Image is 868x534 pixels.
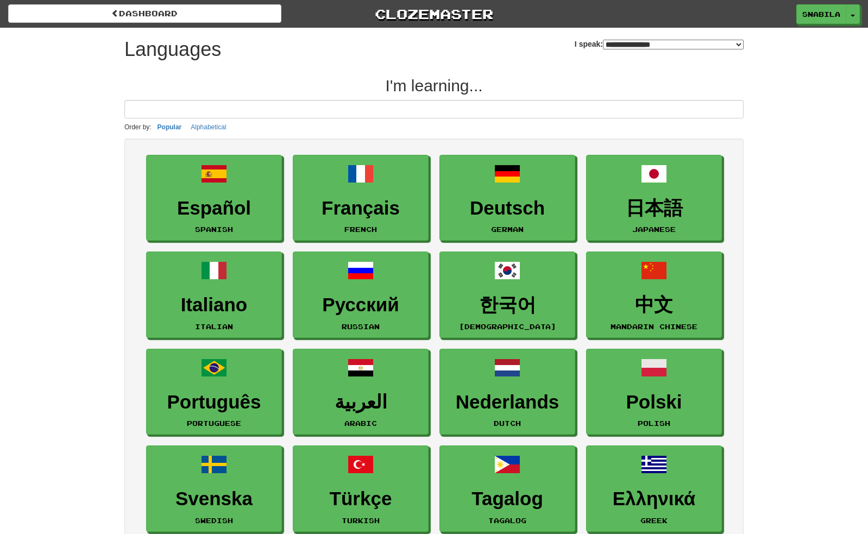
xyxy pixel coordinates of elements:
h3: Ελληνικά [592,488,716,510]
a: NederlandsDutch [439,349,575,435]
button: Popular [154,121,185,133]
h2: I'm learning... [124,77,744,95]
a: PortuguêsPortuguese [146,349,282,435]
a: 中文Mandarin Chinese [586,252,722,338]
small: Japanese [632,225,676,233]
a: 日本語Japanese [586,155,722,241]
a: TürkçeTurkish [293,445,429,532]
h3: 한국어 [445,294,569,316]
h3: Polski [592,392,716,413]
h3: العربية [299,392,423,413]
a: FrançaisFrench [293,155,429,241]
a: snabila [796,4,846,24]
h3: 日本語 [592,198,716,219]
h1: Languages [124,39,221,60]
button: Alphabetical [187,121,229,133]
a: ItalianoItalian [146,252,282,338]
a: Clozemaster [298,4,571,23]
small: French [344,225,377,233]
h3: Nederlands [445,392,569,413]
small: Order by: [124,123,152,131]
h3: Tagalog [445,488,569,510]
h3: Deutsch [445,198,569,219]
small: Tagalog [488,517,526,524]
select: I speak: [603,40,744,49]
h3: Español [152,198,276,219]
h3: Türkçe [299,488,423,510]
a: SvenskaSwedish [146,445,282,532]
h3: Português [152,392,276,413]
a: ΕλληνικάGreek [586,445,722,532]
small: Arabic [344,419,377,427]
small: Turkish [342,517,380,524]
small: Spanish [195,225,233,233]
a: 한국어[DEMOGRAPHIC_DATA] [439,252,575,338]
a: العربيةArabic [293,349,429,435]
small: Swedish [195,517,233,524]
a: dashboard [8,4,281,23]
small: Polish [638,419,670,427]
small: Mandarin Chinese [611,323,697,330]
small: Portuguese [187,419,241,427]
small: Greek [640,517,668,524]
a: TagalogTagalog [439,445,575,532]
small: [DEMOGRAPHIC_DATA] [459,323,556,330]
h3: 中文 [592,294,716,316]
a: DeutschGerman [439,155,575,241]
h3: Italiano [152,294,276,316]
a: РусскийRussian [293,252,429,338]
small: Dutch [494,419,521,427]
h3: Русский [299,294,423,316]
a: EspañolSpanish [146,155,282,241]
small: Russian [342,323,380,330]
h3: Svenska [152,488,276,510]
label: I speak: [575,39,744,49]
small: German [491,225,524,233]
small: Italian [195,323,233,330]
a: PolskiPolish [586,349,722,435]
span: snabila [802,9,840,19]
h3: Français [299,198,423,219]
